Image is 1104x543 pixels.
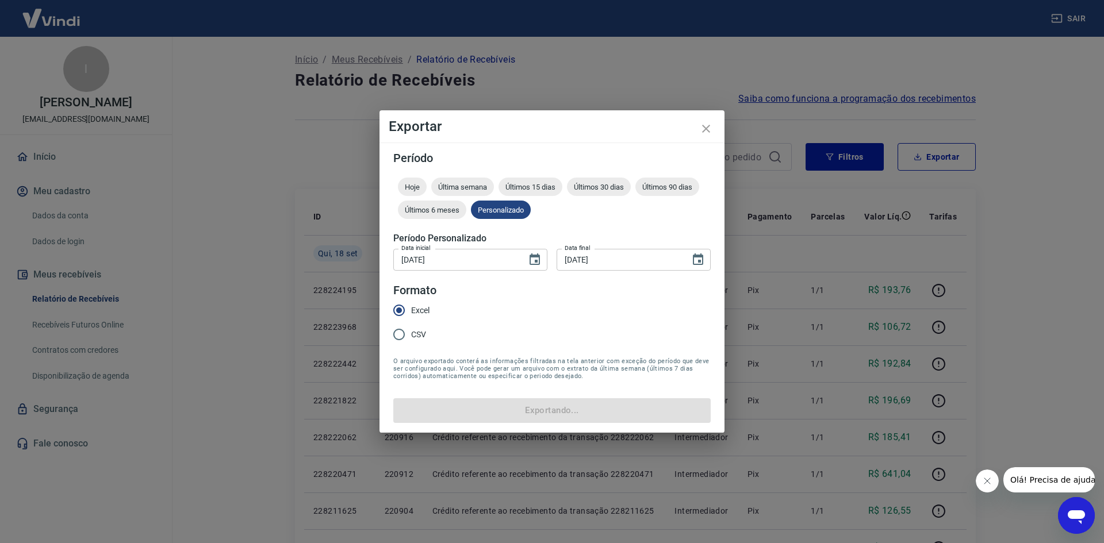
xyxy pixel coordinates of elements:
[1058,497,1095,534] iframe: Botão para abrir a janela de mensagens
[499,178,562,196] div: Últimos 15 dias
[398,183,427,191] span: Hoje
[687,248,710,271] button: Choose date, selected date is 18 de set de 2025
[692,115,720,143] button: close
[393,233,711,244] h5: Período Personalizado
[471,201,531,219] div: Personalizado
[398,178,427,196] div: Hoje
[393,357,711,380] span: O arquivo exportado conterá as informações filtradas na tela anterior com exceção do período que ...
[401,244,431,252] label: Data inicial
[7,8,97,17] span: Olá! Precisa de ajuda?
[431,178,494,196] div: Última semana
[635,183,699,191] span: Últimos 90 dias
[565,244,591,252] label: Data final
[389,120,715,133] h4: Exportar
[393,282,436,299] legend: Formato
[398,201,466,219] div: Últimos 6 meses
[411,305,430,317] span: Excel
[1003,467,1095,492] iframe: Mensagem da empresa
[635,178,699,196] div: Últimos 90 dias
[567,178,631,196] div: Últimos 30 dias
[557,249,682,270] input: DD/MM/YYYY
[523,248,546,271] button: Choose date, selected date is 16 de set de 2025
[567,183,631,191] span: Últimos 30 dias
[393,249,519,270] input: DD/MM/YYYY
[471,206,531,214] span: Personalizado
[976,469,999,492] iframe: Fechar mensagem
[499,183,562,191] span: Últimos 15 dias
[393,152,711,164] h5: Período
[398,206,466,214] span: Últimos 6 meses
[411,329,426,341] span: CSV
[431,183,494,191] span: Última semana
